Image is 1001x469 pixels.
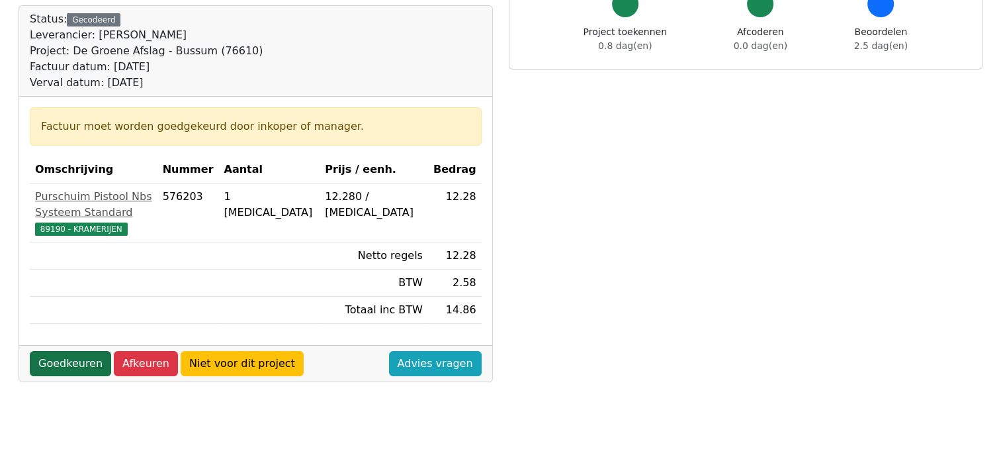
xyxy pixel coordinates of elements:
th: Nummer [157,156,219,183]
td: 2.58 [428,270,482,297]
a: Purschuim Pistool Nbs Systeem Standard89190 - KRAMERIJEN [35,189,152,236]
th: Aantal [219,156,320,183]
th: Prijs / eenh. [320,156,428,183]
span: 0.0 dag(en) [734,40,787,51]
div: Project toekennen [584,25,667,53]
td: Netto regels [320,242,428,270]
div: Factuur moet worden goedgekeurd door inkoper of manager. [41,119,470,134]
th: Bedrag [428,156,482,183]
span: 0.8 dag(en) [598,40,652,51]
td: Totaal inc BTW [320,297,428,324]
a: Advies vragen [389,351,482,376]
div: Gecodeerd [67,13,120,26]
div: 1 [MEDICAL_DATA] [224,189,315,221]
td: 576203 [157,183,219,242]
span: 89190 - KRAMERIJEN [35,223,128,236]
a: Goedkeuren [30,351,111,376]
th: Omschrijving [30,156,157,183]
span: 2.5 dag(en) [854,40,908,51]
a: Afkeuren [114,351,178,376]
div: Project: De Groene Afslag - Bussum (76610) [30,43,263,59]
td: 14.86 [428,297,482,324]
div: Purschuim Pistool Nbs Systeem Standard [35,189,152,221]
div: Beoordelen [854,25,908,53]
div: Afcoderen [734,25,787,53]
a: Niet voor dit project [181,351,304,376]
div: 12.280 / [MEDICAL_DATA] [325,189,423,221]
td: 12.28 [428,242,482,270]
td: BTW [320,270,428,297]
td: 12.28 [428,183,482,242]
div: Verval datum: [DATE] [30,75,263,91]
div: Status: [30,11,263,91]
div: Leverancier: [PERSON_NAME] [30,27,263,43]
div: Factuur datum: [DATE] [30,59,263,75]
